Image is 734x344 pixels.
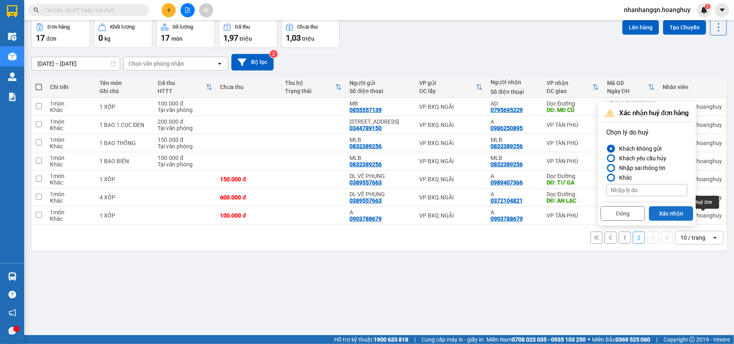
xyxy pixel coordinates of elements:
[663,84,722,90] div: Nhân viên
[158,107,212,113] div: Tại văn phòng
[48,24,70,30] div: Đơn hàng
[185,7,190,13] span: file-add
[656,335,657,344] span: |
[547,191,599,197] div: Dọc Đường
[50,197,91,204] div: Khác
[491,197,523,204] div: 0372104821
[419,80,476,86] div: VP gửi
[415,77,487,98] th: Toggle SortBy
[350,209,412,216] div: A
[547,212,599,219] div: VP TÂN PHÚ
[129,60,184,68] div: Chọn văn phòng nhận
[588,338,590,341] span: ⚪️
[100,122,150,128] div: 1 BAO 1 CỤC ĐEN
[286,33,301,43] span: 1,03
[8,272,17,281] img: warehouse-icon
[419,212,482,219] div: VP BXQ.NGÃI
[607,80,648,86] div: Mã GD
[547,122,599,128] div: VP TÂN PHÚ
[158,155,212,161] div: 100.000 đ
[419,194,482,201] div: VP BXQ.NGÃI
[270,50,278,58] sup: 2
[491,155,539,161] div: MLB
[171,35,183,42] span: món
[285,80,335,86] div: Thu hộ
[491,216,523,222] div: 0903788679
[110,24,135,30] div: Khối lượng
[350,173,412,179] div: DL VÉ PHỤNG
[94,19,152,48] button: Khối lượng0kg
[491,100,539,107] div: AD
[615,336,650,343] strong: 0369 525 060
[633,232,645,244] button: 2
[173,24,193,30] div: Số lượng
[100,104,150,110] div: 1 XỐP
[547,158,599,164] div: VP TÂN PHÚ
[350,80,412,86] div: Người gửi
[8,291,16,298] span: question-circle
[547,80,593,86] div: VP nhận
[419,158,482,164] div: VP BXQ.NGÃI
[50,216,91,222] div: Khác
[706,4,709,9] span: 1
[158,100,212,107] div: 100.000 đ
[100,194,150,201] div: 4 XỐP
[220,212,277,219] div: 100.000 đ
[680,234,705,242] div: 10 / trang
[50,173,91,179] div: 1 món
[350,118,412,125] div: DL ÚT 1
[36,33,45,43] span: 17
[350,179,382,186] div: 0389557663
[31,19,90,48] button: Đơn hàng17đơn
[619,232,631,244] button: 1
[607,100,655,107] div: VPQN1510250083
[235,24,250,30] div: Đã thu
[719,6,726,14] span: caret-down
[491,107,523,113] div: 0795695229
[547,107,599,113] div: DĐ: MĐ CŨ
[350,100,412,107] div: MB
[689,337,695,342] span: copyright
[50,155,91,161] div: 1 món
[547,173,599,179] div: Dọc Đường
[547,140,599,146] div: VP TÂN PHÚ
[8,52,17,61] img: warehouse-icon
[50,161,91,168] div: Khác
[616,144,661,153] div: Khách không gửi
[547,100,599,107] div: Dọc Đường
[100,88,150,94] div: Ghi chú
[350,197,382,204] div: 0389557663
[100,176,150,182] div: 1 XỐP
[491,137,539,143] div: MLB
[104,35,110,42] span: kg
[616,173,632,182] div: Khác
[649,206,693,221] button: Xác nhận
[592,335,650,344] span: Miền Bắc
[422,335,484,344] span: Cung cấp máy in - giấy in:
[285,88,335,94] div: Trạng thái
[419,122,482,128] div: VP BXQ.NGÃI
[618,5,697,15] span: nhanhangqn.hoanghuy
[607,88,648,94] div: Ngày ĐH
[491,79,539,85] div: Người nhận
[100,212,150,219] div: 1 XỐP
[50,100,91,107] div: 1 món
[350,161,382,168] div: 0832389256
[44,6,139,15] input: Tìm tên, số ĐT hoặc mã đơn
[239,35,252,42] span: triệu
[8,32,17,41] img: warehouse-icon
[8,309,16,317] span: notification
[419,176,482,182] div: VP BXQ.NGÃI
[419,104,482,110] div: VP BXQ.NGÃI
[491,161,523,168] div: 0832389256
[601,104,693,122] div: Xác nhận huỷ đơn hàng
[622,20,659,35] button: Lên hàng
[491,118,539,125] div: A
[223,33,238,43] span: 1,97
[50,125,91,131] div: Khác
[158,161,212,168] div: Tại văn phòng
[334,335,408,344] span: Hỗ trợ kỹ thuật:
[419,140,482,146] div: VP BXQ.NGÃI
[712,234,718,241] svg: open
[158,80,206,86] div: Đã thu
